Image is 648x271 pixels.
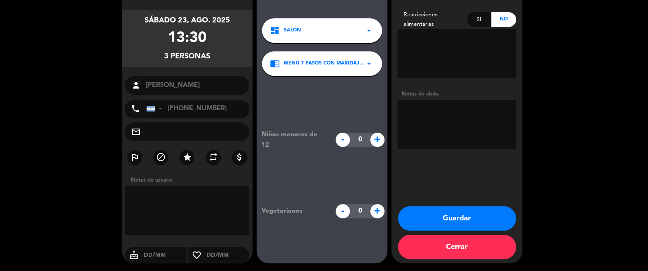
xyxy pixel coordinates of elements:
[370,204,384,218] span: +
[398,10,467,29] div: Restricciones alimentarias
[255,129,332,151] div: Niños menores de 12
[398,235,516,259] button: Cerrar
[130,152,140,162] i: outlined_flag
[235,152,244,162] i: attach_money
[131,104,141,113] i: phone
[164,51,210,62] div: 3 personas
[188,250,206,260] i: favorite_border
[336,204,350,218] span: -
[147,101,165,116] div: Argentina: +54
[491,12,516,27] div: No
[255,206,332,216] div: Vegetarianos
[398,90,516,98] div: Notas de visita
[270,26,280,36] i: dashboard
[131,127,141,137] i: mail_outline
[364,59,374,69] i: arrow_drop_down
[143,250,187,260] input: DD/MM
[467,12,492,27] div: Si
[131,80,141,90] i: person
[127,176,253,184] div: Notas de usuario
[145,15,230,27] div: sábado 23, ago. 2025
[156,152,166,162] i: block
[206,250,249,260] input: DD/MM
[398,206,516,231] button: Guardar
[168,27,206,51] div: 13:30
[284,60,364,68] span: Menú 7 pasos con maridaje [PERSON_NAME] - [PERSON_NAME]
[370,133,384,147] span: +
[182,152,192,162] i: star
[270,59,280,69] i: chrome_reader_mode
[125,250,143,260] i: cake
[364,26,374,36] i: arrow_drop_down
[336,133,350,147] span: -
[284,27,301,35] span: Salón
[209,152,218,162] i: repeat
